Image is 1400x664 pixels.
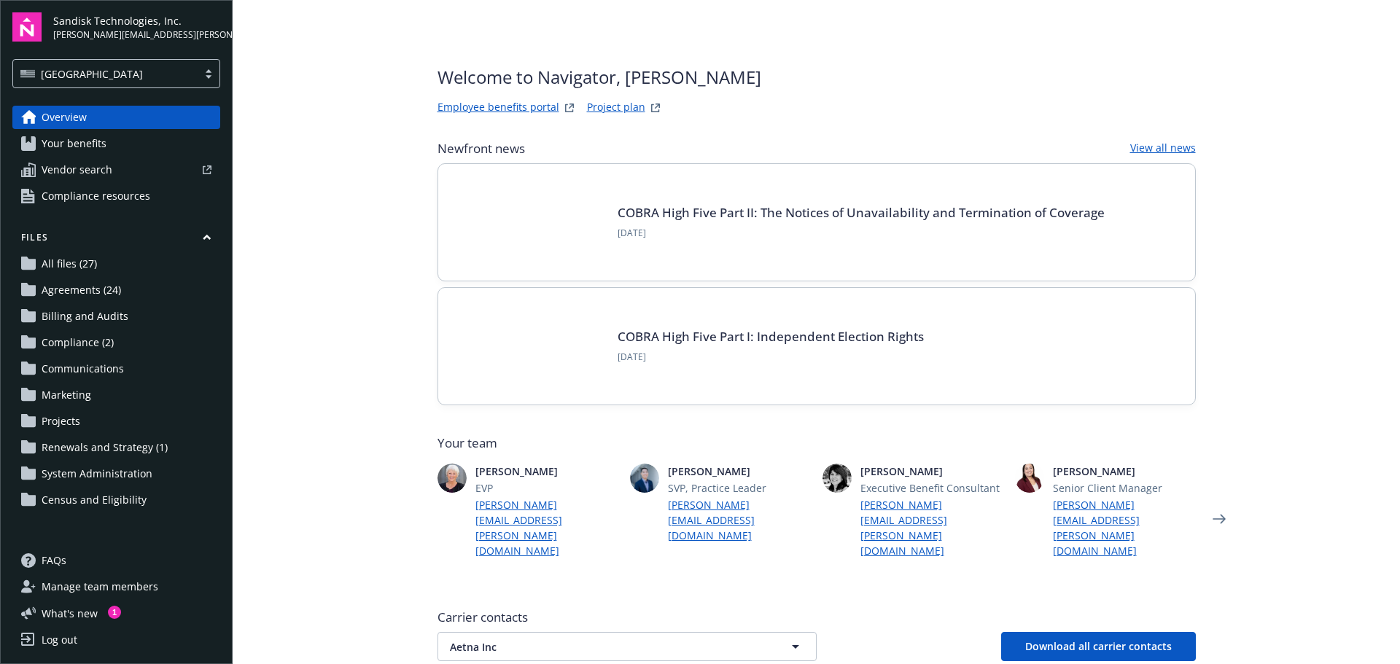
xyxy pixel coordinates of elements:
[12,357,220,380] a: Communications
[618,204,1105,221] a: COBRA High Five Part II: The Notices of Unavailability and Termination of Coverage
[42,606,98,621] span: What ' s new
[437,99,559,117] a: Employee benefits portal
[12,436,220,459] a: Renewals and Strategy (1)
[1001,632,1196,661] button: Download all carrier contacts
[12,488,220,512] a: Census and Eligibility
[12,383,220,407] a: Marketing
[12,410,220,433] a: Projects
[561,99,578,117] a: striveWebsite
[20,66,190,82] span: [GEOGRAPHIC_DATA]
[668,480,811,496] span: SVP, Practice Leader
[42,462,152,485] span: System Administration
[630,464,659,493] img: photo
[42,575,158,598] span: Manage team members
[1053,464,1196,479] span: [PERSON_NAME]
[668,464,811,479] span: [PERSON_NAME]
[587,99,645,117] a: Project plan
[42,252,97,276] span: All files (27)
[12,158,220,181] a: Vendor search
[108,606,121,619] div: 1
[42,488,147,512] span: Census and Eligibility
[437,434,1196,452] span: Your team
[12,12,42,42] img: navigator-logo.svg
[437,464,467,493] img: photo
[618,227,1105,240] span: [DATE]
[42,184,150,208] span: Compliance resources
[668,497,811,543] a: [PERSON_NAME][EMAIL_ADDRESS][DOMAIN_NAME]
[462,311,600,381] img: BLOG-Card Image - Compliance - COBRA High Five Pt 1 07-18-25.jpg
[860,464,1003,479] span: [PERSON_NAME]
[12,278,220,302] a: Agreements (24)
[53,13,220,28] span: Sandisk Technologies, Inc.
[437,64,761,90] span: Welcome to Navigator , [PERSON_NAME]
[12,106,220,129] a: Overview
[618,328,924,345] a: COBRA High Five Part I: Independent Election Rights
[53,12,220,42] button: Sandisk Technologies, Inc.[PERSON_NAME][EMAIL_ADDRESS][PERSON_NAME][DOMAIN_NAME]
[12,331,220,354] a: Compliance (2)
[1130,140,1196,157] a: View all news
[12,575,220,598] a: Manage team members
[42,132,106,155] span: Your benefits
[437,140,525,157] span: Newfront news
[475,497,618,558] a: [PERSON_NAME][EMAIL_ADDRESS][PERSON_NAME][DOMAIN_NAME]
[12,184,220,208] a: Compliance resources
[41,66,143,82] span: [GEOGRAPHIC_DATA]
[12,549,220,572] a: FAQs
[53,28,220,42] span: [PERSON_NAME][EMAIL_ADDRESS][PERSON_NAME][DOMAIN_NAME]
[42,357,124,380] span: Communications
[42,628,77,652] div: Log out
[1053,497,1196,558] a: [PERSON_NAME][EMAIL_ADDRESS][PERSON_NAME][DOMAIN_NAME]
[475,480,618,496] span: EVP
[462,187,600,257] img: Card Image - EB Compliance Insights.png
[12,132,220,155] a: Your benefits
[437,609,1196,626] span: Carrier contacts
[42,331,114,354] span: Compliance (2)
[42,549,66,572] span: FAQs
[42,106,87,129] span: Overview
[822,464,852,493] img: photo
[1053,480,1196,496] span: Senior Client Manager
[42,436,168,459] span: Renewals and Strategy (1)
[42,278,121,302] span: Agreements (24)
[450,639,753,655] span: Aetna Inc
[618,351,924,364] span: [DATE]
[437,632,817,661] button: Aetna Inc
[475,464,618,479] span: [PERSON_NAME]
[1025,639,1172,653] span: Download all carrier contacts
[12,252,220,276] a: All files (27)
[1207,507,1231,531] a: Next
[12,606,121,621] button: What's new1
[42,410,80,433] span: Projects
[860,497,1003,558] a: [PERSON_NAME][EMAIL_ADDRESS][PERSON_NAME][DOMAIN_NAME]
[12,305,220,328] a: Billing and Audits
[860,480,1003,496] span: Executive Benefit Consultant
[42,158,112,181] span: Vendor search
[42,383,91,407] span: Marketing
[1015,464,1044,493] img: photo
[12,462,220,485] a: System Administration
[12,231,220,249] button: Files
[647,99,664,117] a: projectPlanWebsite
[42,305,128,328] span: Billing and Audits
